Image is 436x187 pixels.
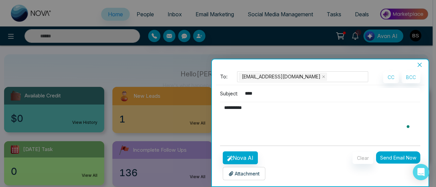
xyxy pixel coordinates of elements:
[376,151,420,164] button: Send Email Now
[220,90,238,97] p: Subject:
[415,62,424,68] button: Close
[402,71,420,83] button: BCC
[223,151,258,164] button: Nova AI
[383,71,399,83] button: CC
[220,73,228,81] span: To:
[242,73,321,80] span: [EMAIL_ADDRESS][DOMAIN_NAME]
[239,73,327,81] span: bishaljit@mmnovatech.com
[353,152,373,164] button: Clear
[220,102,417,135] textarea: To enrich screen reader interactions, please activate Accessibility in Grammarly extension settings
[417,62,422,68] span: close
[229,170,260,177] p: Attachment
[413,164,429,180] div: Open Intercom Messenger
[322,75,325,78] span: close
